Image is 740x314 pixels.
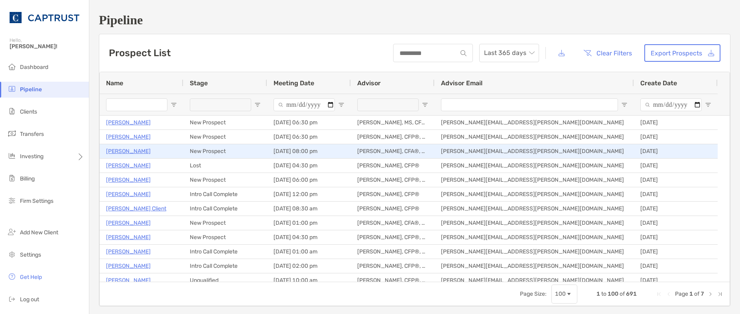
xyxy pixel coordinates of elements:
[357,79,381,87] span: Advisor
[267,202,351,216] div: [DATE] 08:30 am
[634,216,718,230] div: [DATE]
[634,116,718,130] div: [DATE]
[435,187,634,201] div: [PERSON_NAME][EMAIL_ADDRESS][PERSON_NAME][DOMAIN_NAME]
[555,290,566,297] div: 100
[634,202,718,216] div: [DATE]
[20,229,58,236] span: Add New Client
[351,245,435,259] div: [PERSON_NAME], CFP®, CHFC®
[634,245,718,259] div: [DATE]
[183,216,267,230] div: New Prospect
[441,79,482,87] span: Advisor Email
[267,187,351,201] div: [DATE] 12:00 pm
[99,13,730,27] h1: Pipeline
[351,144,435,158] div: [PERSON_NAME], CFA®, CFP®
[106,146,151,156] a: [PERSON_NAME]
[7,84,17,94] img: pipeline icon
[267,130,351,144] div: [DATE] 06:30 pm
[551,285,577,304] div: Page Size
[106,161,151,171] a: [PERSON_NAME]
[106,204,166,214] p: [PERSON_NAME] Client
[338,102,344,108] button: Open Filter Menu
[351,216,435,230] div: [PERSON_NAME], CFA®, CFP®
[707,291,714,297] div: Next Page
[351,202,435,216] div: [PERSON_NAME], CFP®
[20,131,44,137] span: Transfers
[435,116,634,130] div: [PERSON_NAME][EMAIL_ADDRESS][PERSON_NAME][DOMAIN_NAME]
[634,273,718,287] div: [DATE]
[106,275,151,285] a: [PERSON_NAME]
[106,132,151,142] a: [PERSON_NAME]
[435,202,634,216] div: [PERSON_NAME][EMAIL_ADDRESS][PERSON_NAME][DOMAIN_NAME]
[701,290,704,297] span: 7
[106,218,151,228] a: [PERSON_NAME]
[7,173,17,183] img: billing icon
[267,259,351,273] div: [DATE] 02:00 pm
[484,44,534,62] span: Last 365 days
[577,44,638,62] button: Clear Filters
[171,102,177,108] button: Open Filter Menu
[441,98,618,111] input: Advisor Email Filter Input
[10,3,79,32] img: CAPTRUST Logo
[106,232,151,242] a: [PERSON_NAME]
[267,144,351,158] div: [DATE] 08:00 pm
[267,230,351,244] div: [DATE] 04:30 pm
[634,230,718,244] div: [DATE]
[435,144,634,158] div: [PERSON_NAME][EMAIL_ADDRESS][PERSON_NAME][DOMAIN_NAME]
[267,159,351,173] div: [DATE] 04:30 pm
[106,175,151,185] p: [PERSON_NAME]
[106,98,167,111] input: Name Filter Input
[422,102,428,108] button: Open Filter Menu
[634,173,718,187] div: [DATE]
[640,79,677,87] span: Create Date
[435,259,634,273] div: [PERSON_NAME][EMAIL_ADDRESS][PERSON_NAME][DOMAIN_NAME]
[190,79,208,87] span: Stage
[351,259,435,273] div: [PERSON_NAME], CFP®, CFA
[7,62,17,71] img: dashboard icon
[596,290,600,297] span: 1
[267,173,351,187] div: [DATE] 06:00 pm
[183,273,267,287] div: Unqualified
[351,187,435,201] div: [PERSON_NAME], CFP®
[621,102,628,108] button: Open Filter Menu
[183,173,267,187] div: New Prospect
[634,259,718,273] div: [DATE]
[106,118,151,128] a: [PERSON_NAME]
[274,79,314,87] span: Meeting Date
[267,116,351,130] div: [DATE] 06:30 pm
[254,102,261,108] button: Open Filter Menu
[20,86,42,93] span: Pipeline
[634,187,718,201] div: [DATE]
[183,187,267,201] div: Intro Call Complete
[435,173,634,187] div: [PERSON_NAME][EMAIL_ADDRESS][PERSON_NAME][DOMAIN_NAME]
[20,153,43,160] span: Investing
[183,116,267,130] div: New Prospect
[183,202,267,216] div: Intro Call Complete
[435,273,634,287] div: [PERSON_NAME][EMAIL_ADDRESS][PERSON_NAME][DOMAIN_NAME]
[7,249,17,259] img: settings icon
[20,175,35,182] span: Billing
[183,159,267,173] div: Lost
[106,261,151,271] a: [PERSON_NAME]
[634,159,718,173] div: [DATE]
[601,290,606,297] span: to
[106,79,123,87] span: Name
[20,274,42,281] span: Get Help
[7,151,17,161] img: investing icon
[7,294,17,304] img: logout icon
[520,290,547,297] div: Page Size:
[351,116,435,130] div: [PERSON_NAME], MS, CFP®
[694,290,699,297] span: of
[435,130,634,144] div: [PERSON_NAME][EMAIL_ADDRESS][PERSON_NAME][DOMAIN_NAME]
[20,251,41,258] span: Settings
[634,130,718,144] div: [DATE]
[665,291,672,297] div: Previous Page
[626,290,637,297] span: 691
[183,144,267,158] div: New Prospect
